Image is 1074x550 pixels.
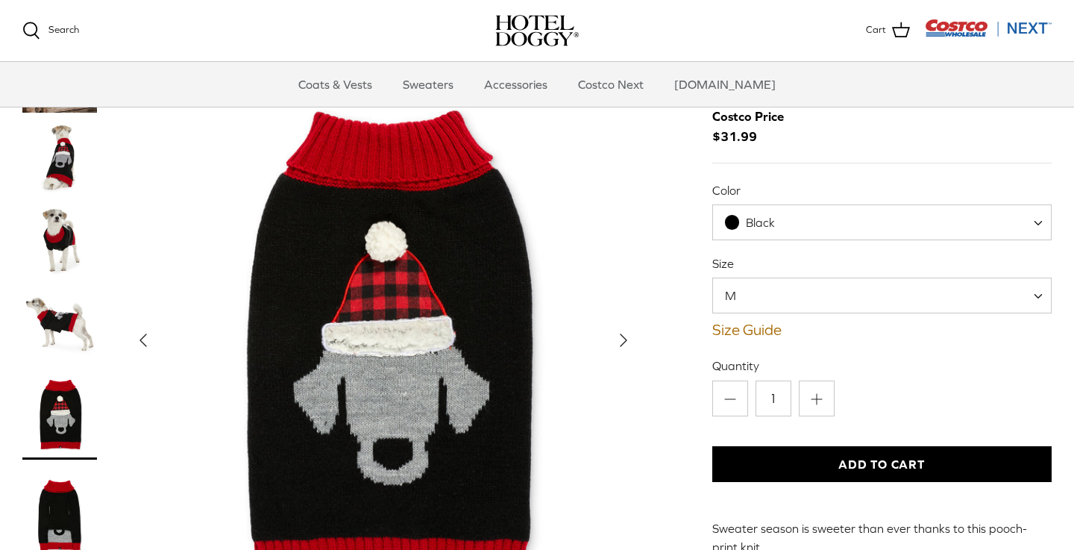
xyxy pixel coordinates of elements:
a: Thumbnail Link [22,366,97,460]
span: Black [713,215,805,231]
label: Color [712,182,1052,199]
a: Thumbnail Link [22,202,97,277]
label: Quantity [712,357,1052,374]
button: Add to Cart [712,446,1052,482]
a: Sweaters [389,62,467,107]
span: M [712,278,1052,313]
div: Costco Price [712,107,784,127]
span: Search [48,24,79,35]
span: Black [746,216,775,229]
button: Next [607,324,640,357]
span: Black [712,204,1052,240]
label: Size [712,255,1052,272]
a: Search [22,22,79,40]
a: Size Guide [712,321,1052,339]
a: Thumbnail Link [22,284,97,359]
button: Previous [127,324,160,357]
span: M [713,287,766,304]
a: Cart [866,21,910,40]
span: Cart [866,22,886,38]
a: Coats & Vests [285,62,386,107]
img: hoteldoggycom [495,15,579,46]
span: $31.99 [712,107,799,147]
img: Costco Next [925,19,1052,37]
a: Accessories [471,62,561,107]
a: Thumbnail Link [22,120,97,195]
a: hoteldoggy.com hoteldoggycom [495,15,579,46]
a: Costco Next [565,62,657,107]
input: Quantity [756,381,791,416]
a: Visit Costco Next [925,28,1052,40]
a: [DOMAIN_NAME] [661,62,789,107]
